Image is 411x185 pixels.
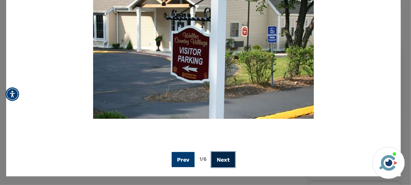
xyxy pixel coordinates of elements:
div: Accessibility Menu [6,87,19,101]
img: avatar [378,152,399,173]
button: Prev [172,152,195,167]
button: Next [212,152,235,167]
span: 1 / 6 [199,156,207,162]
